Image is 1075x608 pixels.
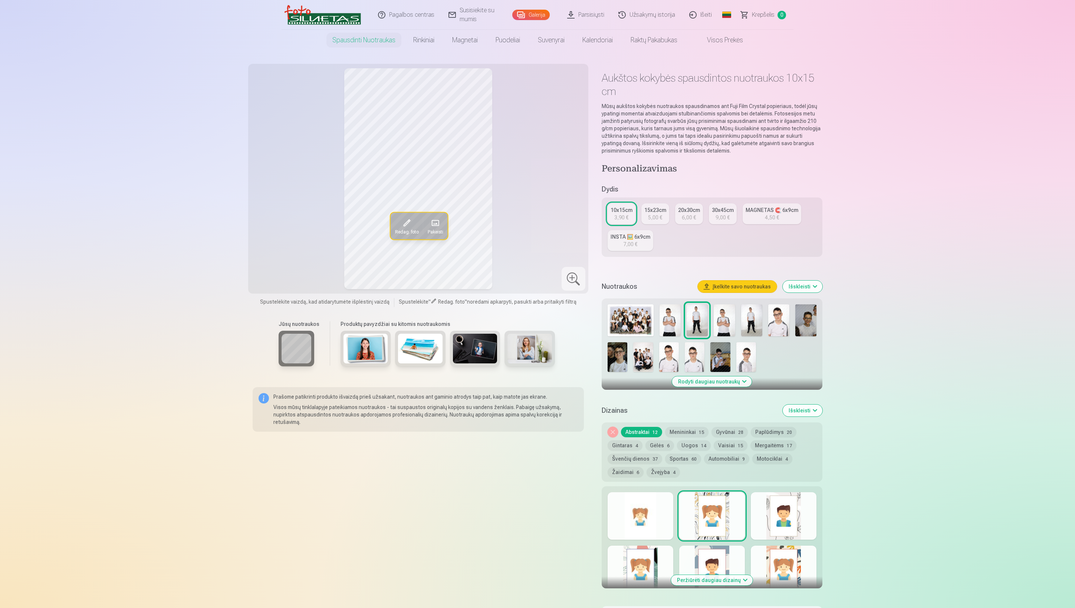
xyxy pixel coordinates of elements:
h5: Dydis [602,184,822,195]
span: 4 [785,457,788,462]
a: 15x23cm5,00 € [641,203,669,224]
div: 4,50 € [765,214,779,221]
span: Spustelėkite [399,299,428,305]
span: 15 [699,430,704,435]
button: Peržiūrėti daugiau dizainų [671,575,753,585]
span: 6 [637,470,639,475]
a: 30x45cm9,00 € [709,203,737,224]
h5: Dizainas [602,405,777,416]
div: 7,00 € [623,241,637,248]
a: Raktų pakabukas [622,30,686,50]
span: 9 [742,457,745,462]
span: 12 [652,430,658,435]
button: Mergaitėms17 [750,440,796,451]
a: Kalendoriai [573,30,622,50]
span: " [428,299,431,305]
h1: Aukštos kokybės spausdintos nuotraukos 10x15 cm [602,71,822,98]
div: MAGNETAS 🧲 6x9cm [746,206,798,214]
h6: Produktų pavyzdžiai su kitomis nuotraukomis [338,320,558,328]
button: Gyvūnai28 [711,427,748,437]
span: norėdami apkarpyti, pasukti arba pritaikyti filtrą [467,299,576,305]
div: 6,00 € [682,214,696,221]
a: Rinkiniai [404,30,443,50]
button: Išskleisti [783,405,822,416]
span: 20 [787,430,792,435]
button: Menininkai15 [665,427,709,437]
a: Magnetai [443,30,487,50]
span: Spustelėkite vaizdą, kad atidarytumėte išplėstinį vaizdą [260,298,389,305]
div: 5,00 € [648,214,662,221]
button: Švenčių dienos37 [608,454,662,464]
a: Puodeliai [487,30,529,50]
span: Redag. foto [438,299,465,305]
button: Išskleisti [783,281,822,292]
p: Prašome patikrinti produkto išvaizdą prieš užsakant, nuotraukos ant gaminio atrodys taip pat, kai... [273,393,578,401]
button: Rodyti daugiau nuotraukų [672,376,752,387]
span: Krepšelis [752,10,775,19]
span: 17 [787,443,792,448]
div: 9,00 € [716,214,730,221]
span: 14 [701,443,706,448]
span: Redag. foto [395,229,418,235]
div: INSTA 🖼️ 6x9cm [611,233,650,241]
button: Gėlės6 [645,440,674,451]
a: Visos prekės [686,30,752,50]
a: Galerija [512,10,550,20]
span: 4 [635,443,638,448]
span: 0 [778,11,786,19]
h4: Personalizavimas [602,163,822,175]
button: Gintaras4 [608,440,642,451]
button: Pakeisti [423,213,447,239]
span: 37 [652,457,658,462]
span: 6 [667,443,670,448]
img: /v3 [285,3,361,27]
h6: Jūsų nuotraukos [279,320,319,328]
button: Įkelkite savo nuotraukas [698,281,777,292]
p: Visos mūsų tinklalapyje pateikiamos nuotraukos - tai suspaustos originalų kopijos su vandens ženk... [273,403,578,426]
div: 10x15cm [611,206,632,214]
a: 10x15cm3,90 € [608,203,635,224]
p: Mūsų aukštos kokybės nuotraukos spausdinamos ant Fuji Film Crystal popieriaus, todėl jūsų ypating... [602,102,822,154]
button: Uogos14 [677,440,711,451]
div: 30x45cm [712,206,734,214]
span: Pakeisti [427,229,443,235]
div: 20x30cm [678,206,700,214]
span: 28 [738,430,743,435]
button: Žvejyba4 [647,467,680,477]
h5: Nuotraukos [602,281,692,292]
button: Abstraktai12 [621,427,662,437]
button: Redag. foto [390,213,423,239]
button: Motociklai4 [752,454,792,464]
span: " [465,299,467,305]
a: Suvenyrai [529,30,573,50]
span: 60 [691,457,697,462]
a: 20x30cm6,00 € [675,203,703,224]
button: Žaidimai6 [608,467,644,477]
a: MAGNETAS 🧲 6x9cm4,50 € [743,203,801,224]
span: 4 [673,470,675,475]
div: 3,90 € [614,214,628,221]
span: 15 [738,443,743,448]
div: 15x23cm [644,206,666,214]
button: Paplūdimys20 [751,427,796,437]
button: Sportas60 [665,454,701,464]
button: Automobiliai9 [704,454,749,464]
button: Vaisiai15 [714,440,747,451]
a: Spausdinti nuotraukas [323,30,404,50]
a: INSTA 🖼️ 6x9cm7,00 € [608,230,653,251]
